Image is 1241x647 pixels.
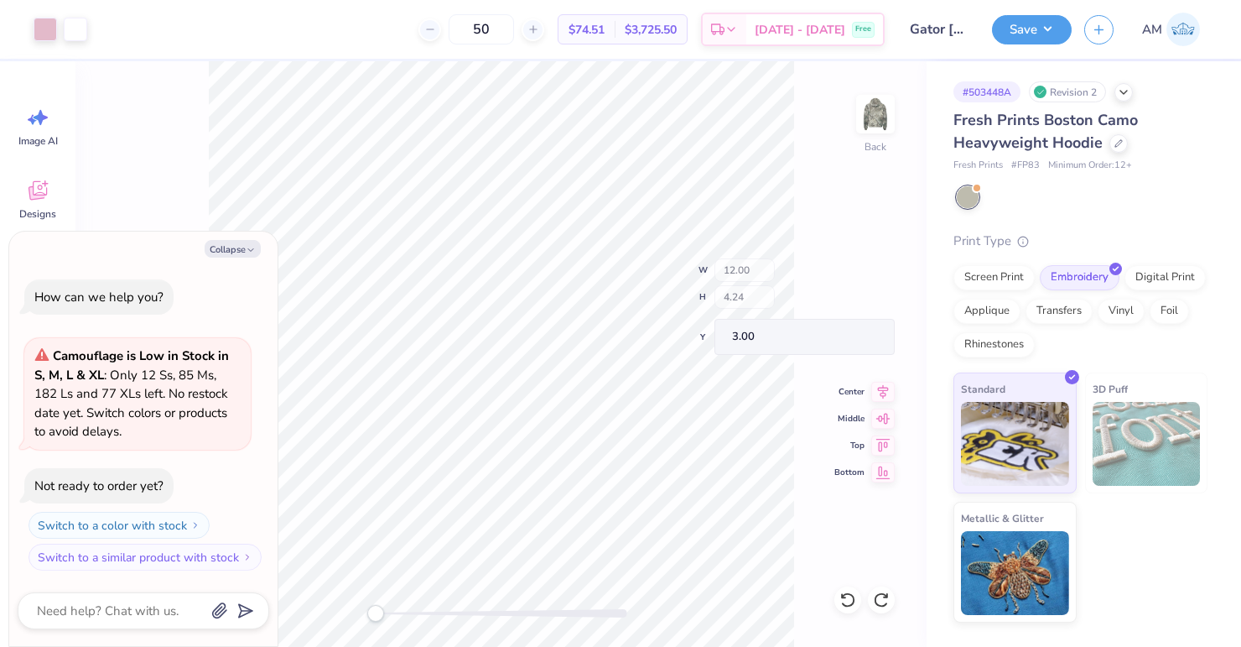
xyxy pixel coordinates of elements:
img: 3D Puff [1093,402,1201,486]
span: Top [834,439,865,452]
div: Applique [953,299,1020,324]
img: Metallic & Glitter [961,531,1069,615]
div: How can we help you? [34,289,164,305]
input: – – [449,14,514,44]
div: Back [865,139,886,154]
img: Ava Miller [1166,13,1200,46]
span: Minimum Order: 12 + [1048,159,1132,173]
div: Transfers [1026,299,1093,324]
span: Free [855,23,871,35]
div: Print Type [953,232,1207,251]
span: Fresh Prints [953,159,1003,173]
button: Switch to a similar product with stock [29,544,262,571]
div: Revision 2 [1029,81,1106,102]
span: Middle [834,412,865,425]
strong: Camouflage is Low in Stock in S, M, L & XL [34,347,229,384]
div: # 503448A [953,81,1020,102]
div: Digital Print [1124,265,1206,290]
span: Fresh Prints Boston Camo Heavyweight Hoodie [953,110,1138,153]
div: Accessibility label [367,605,384,622]
button: Switch to a color with stock [29,512,210,539]
span: # FP83 [1011,159,1040,173]
img: Standard [961,402,1069,486]
span: Standard [961,380,1005,398]
span: Bottom [834,466,865,479]
span: : Only 12 Ss, 85 Ms, 182 Ls and 77 XLs left. No restock date yet. Switch colors or products to av... [34,347,229,440]
div: Foil [1150,299,1189,324]
span: Image AI [18,134,58,148]
span: $74.51 [569,21,605,39]
span: $3,725.50 [625,21,677,39]
input: Untitled Design [897,13,979,46]
img: Switch to a similar product with stock [242,552,252,562]
button: Save [992,15,1072,44]
div: Rhinestones [953,332,1035,357]
div: Screen Print [953,265,1035,290]
span: Center [834,385,865,399]
span: [DATE] - [DATE] [755,21,845,39]
div: Embroidery [1040,265,1119,290]
span: Designs [19,207,56,221]
a: AM [1135,13,1207,46]
div: Vinyl [1098,299,1145,324]
div: Not ready to order yet? [34,477,164,494]
span: 3D Puff [1093,380,1128,398]
button: Collapse [205,240,261,258]
img: Switch to a color with stock [190,520,200,530]
span: Metallic & Glitter [961,509,1044,527]
span: AM [1142,20,1162,39]
img: Back [859,97,892,131]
